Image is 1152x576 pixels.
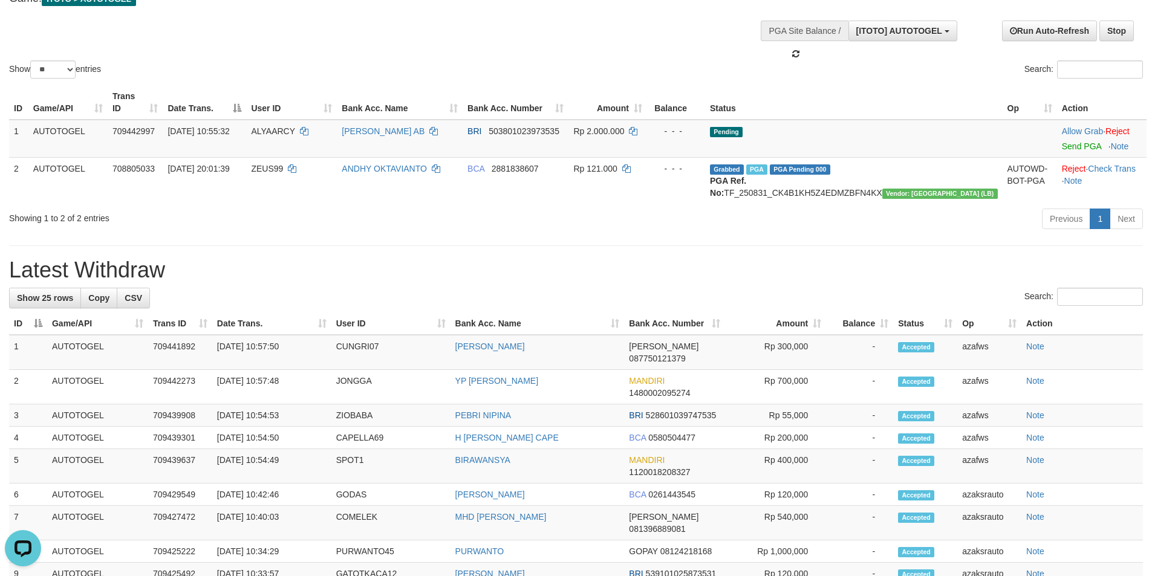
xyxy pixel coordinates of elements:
[455,410,512,420] a: PEBRI NIPINA
[957,404,1021,427] td: azafws
[455,433,559,442] a: H [PERSON_NAME] CAPE
[9,484,47,506] td: 6
[1002,21,1097,41] a: Run Auto-Refresh
[112,126,155,136] span: 709442997
[746,164,767,175] span: Marked by azaksrauto
[647,85,705,120] th: Balance
[331,370,451,404] td: JONGGA
[898,490,934,500] span: Accepted
[957,370,1021,404] td: azafws
[898,342,934,352] span: Accepted
[212,540,331,563] td: [DATE] 10:34:29
[826,370,893,404] td: -
[1026,410,1044,420] a: Note
[725,506,826,540] td: Rp 540,000
[212,312,331,335] th: Date Trans.: activate to sort column ascending
[1110,209,1143,229] a: Next
[893,312,957,335] th: Status: activate to sort column ascending
[331,427,451,449] td: CAPELLA69
[337,85,463,120] th: Bank Acc. Name: activate to sort column ascending
[5,5,41,41] button: Open LiveChat chat widget
[957,335,1021,370] td: azafws
[9,335,47,370] td: 1
[9,404,47,427] td: 3
[331,484,451,506] td: GODAS
[1062,141,1101,151] a: Send PGA
[212,404,331,427] td: [DATE] 10:54:53
[826,540,893,563] td: -
[826,404,893,427] td: -
[47,335,148,370] td: AUTOTOGEL
[1057,60,1143,79] input: Search:
[957,312,1021,335] th: Op: activate to sort column ascending
[455,376,538,386] a: YP [PERSON_NAME]
[1099,21,1134,41] a: Stop
[1026,490,1044,499] a: Note
[28,157,108,204] td: AUTOTOGEL
[826,312,893,335] th: Balance: activate to sort column ascending
[652,163,700,175] div: - - -
[331,404,451,427] td: ZIOBABA
[725,312,826,335] th: Amount: activate to sort column ascending
[826,449,893,484] td: -
[212,370,331,404] td: [DATE] 10:57:48
[1026,433,1044,442] a: Note
[455,341,525,351] a: [PERSON_NAME]
[652,125,700,137] div: - - -
[648,490,695,499] span: Copy 0261443545 to clipboard
[826,335,893,370] td: -
[725,404,826,427] td: Rp 55,000
[30,60,76,79] select: Showentries
[826,484,893,506] td: -
[148,427,212,449] td: 709439301
[898,456,934,466] span: Accepted
[168,164,229,173] span: [DATE] 20:01:39
[629,467,690,477] span: Copy 1120018208327 to clipboard
[28,120,108,158] td: AUTOTOGEL
[710,176,746,198] b: PGA Ref. No:
[331,449,451,484] td: SPOT1
[1090,209,1110,229] a: 1
[957,506,1021,540] td: azaksrauto
[47,312,148,335] th: Game/API: activate to sort column ascending
[9,60,101,79] label: Show entries
[629,433,646,442] span: BCA
[898,547,934,557] span: Accepted
[629,376,665,386] span: MANDIRI
[826,506,893,540] td: -
[1026,455,1044,465] a: Note
[489,126,559,136] span: Copy 503801023973535 to clipboard
[629,512,698,522] span: [PERSON_NAME]
[47,427,148,449] td: AUTOTOGEL
[47,449,148,484] td: AUTOTOGEL
[725,449,826,484] td: Rp 400,000
[148,404,212,427] td: 709439908
[573,126,624,136] span: Rp 2.000.000
[342,164,427,173] a: ANDHY OKTAVIANTO
[117,288,150,308] a: CSV
[624,312,725,335] th: Bank Acc. Number: activate to sort column ascending
[9,288,81,308] a: Show 25 rows
[251,126,295,136] span: ALYAARCY
[1026,546,1044,556] a: Note
[9,157,28,204] td: 2
[148,540,212,563] td: 709425222
[246,85,337,120] th: User ID: activate to sort column ascending
[9,506,47,540] td: 7
[108,85,163,120] th: Trans ID: activate to sort column ascending
[47,404,148,427] td: AUTOTOGEL
[705,157,1002,204] td: TF_250831_CK4B1KH5Z4EDMZBFN4KX
[212,506,331,540] td: [DATE] 10:40:03
[455,546,504,556] a: PURWANTO
[455,455,510,465] a: BIRAWANSYA
[463,85,568,120] th: Bank Acc. Number: activate to sort column ascending
[9,427,47,449] td: 4
[212,427,331,449] td: [DATE] 10:54:50
[148,449,212,484] td: 709439637
[629,388,690,398] span: Copy 1480002095274 to clipboard
[629,354,685,363] span: Copy 087750121379 to clipboard
[1003,85,1057,120] th: Op: activate to sort column ascending
[898,377,934,387] span: Accepted
[848,21,957,41] button: [ITOTO] AUTOTOGEL
[112,164,155,173] span: 708805033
